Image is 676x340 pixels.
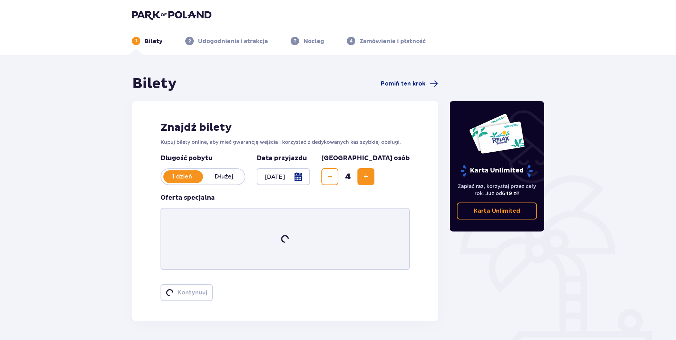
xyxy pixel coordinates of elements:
[161,284,213,301] button: loaderKontynuuj
[381,80,438,88] a: Pomiń ten krok
[185,37,268,45] div: 2Udogodnienia i atrakcje
[460,165,534,177] p: Karta Unlimited
[135,38,137,44] p: 1
[161,154,245,163] p: Długość pobytu
[161,173,203,181] p: 1 dzień
[291,37,324,45] div: 3Nocleg
[132,37,163,45] div: 1Bilety
[145,37,163,45] p: Bilety
[161,139,410,146] p: Kupuj bilety online, aby mieć gwarancję wejścia i korzystać z dedykowanych kas szybkiej obsługi.
[303,37,324,45] p: Nocleg
[132,10,211,20] img: Park of Poland logo
[502,190,518,196] span: 649 zł
[340,171,356,182] span: 4
[381,80,425,88] span: Pomiń ten krok
[347,37,426,45] div: 4Zamówienie i płatność
[161,121,410,134] h2: Znajdź bilety
[457,183,537,197] p: Zapłać raz, korzystaj przez cały rok. Już od !
[132,75,177,93] h1: Bilety
[198,37,268,45] p: Udogodnienia i atrakcje
[360,37,426,45] p: Zamówienie i płatność
[357,168,374,185] button: Zwiększ
[188,38,191,44] p: 2
[321,154,410,163] p: [GEOGRAPHIC_DATA] osób
[294,38,296,44] p: 3
[350,38,352,44] p: 4
[457,203,537,219] a: Karta Unlimited
[474,207,520,215] p: Karta Unlimited
[469,113,525,154] img: Dwie karty całoroczne do Suntago z napisem 'UNLIMITED RELAX', na białym tle z tropikalnymi liśćmi...
[321,168,338,185] button: Zmniejsz
[165,288,174,297] img: loader
[161,194,215,202] h3: Oferta specjalna
[203,173,245,181] p: Dłużej
[177,289,207,297] p: Kontynuuj
[279,233,291,245] img: loader
[257,154,307,163] p: Data przyjazdu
